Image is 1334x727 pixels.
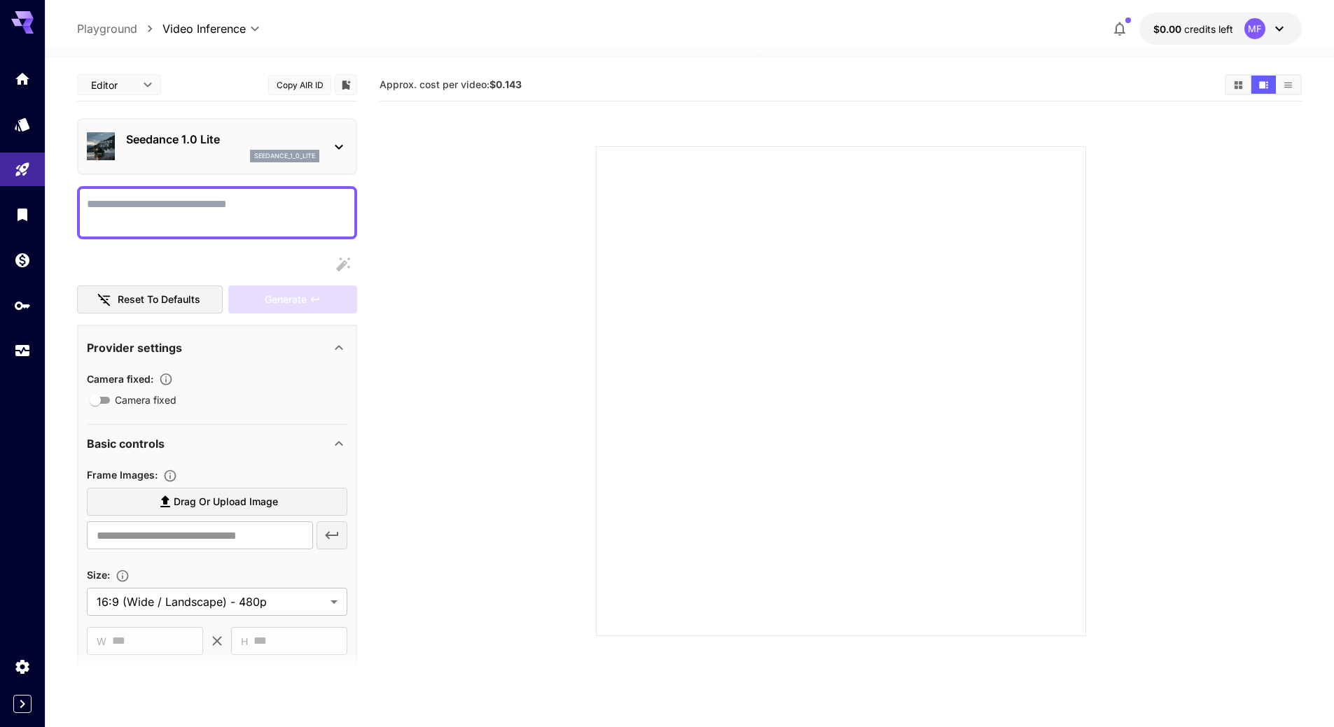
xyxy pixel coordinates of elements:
button: Upload frame images. [158,469,183,483]
span: $0.00 [1153,23,1184,35]
p: Seedance 1.0 Lite [126,131,319,148]
span: Drag or upload image [174,493,278,511]
div: $0.0025 [1153,22,1233,36]
div: Show videos in grid viewShow videos in video viewShow videos in list view [1225,74,1302,95]
label: Drag or upload image [87,488,347,516]
button: Show videos in list view [1276,76,1300,94]
div: Models [14,111,31,129]
span: Video Inference [162,20,246,37]
span: Editor [91,78,134,92]
span: Size : [87,569,110,581]
button: Add to library [340,76,352,93]
div: Provider settings [87,331,347,365]
div: Home [14,66,31,83]
span: W [97,633,106,649]
button: Adjust the dimensions of the generated image by specifying its width and height in pixels, or sel... [110,569,135,583]
div: Usage [14,342,31,360]
button: Show videos in grid view [1226,76,1251,94]
div: API Keys [14,297,31,314]
span: H [241,633,248,649]
b: $0.143 [489,78,522,90]
div: MF [1244,18,1265,39]
button: Show videos in video view [1251,76,1276,94]
span: 16:9 (Wide / Landscape) - 480p [97,593,325,610]
div: Seedance 1.0 Liteseedance_1_0_lite [87,125,347,168]
div: Basic controls [87,427,347,460]
span: Camera fixed : [87,373,153,385]
p: Basic controls [87,435,165,452]
a: Playground [77,20,137,37]
button: $0.0025MF [1139,13,1302,45]
span: Frame Images : [87,469,158,481]
button: Copy AIR ID [268,75,331,95]
div: Wallet [14,251,31,269]
span: Approx. cost per video: [380,78,522,90]
button: Reset to defaults [77,285,223,314]
button: Expand sidebar [13,695,32,713]
div: Playground [14,161,31,178]
p: Provider settings [87,339,182,356]
div: Library [14,206,31,223]
nav: breadcrumb [77,20,162,37]
span: Camera fixed [115,393,176,407]
div: Settings [14,658,31,675]
p: seedance_1_0_lite [254,151,315,161]
span: credits left [1184,23,1233,35]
